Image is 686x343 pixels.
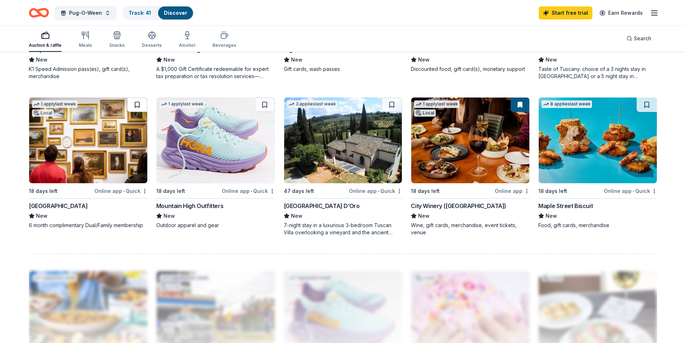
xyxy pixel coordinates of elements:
a: Image for High Museum of Art1 applylast weekLocal18 days leftOnline app•Quick[GEOGRAPHIC_DATA]New... [29,97,148,229]
div: 18 days left [29,187,58,195]
div: K1 Speed Admission pass(es), gift card(s), merchandise [29,66,148,80]
div: Online app Quick [349,186,402,195]
div: Outdoor apparel and gear [156,222,275,229]
button: Desserts [142,28,162,52]
button: Snacks [109,28,125,52]
span: New [36,55,48,64]
button: Beverages [212,28,236,52]
div: Taste of Tuscany: choice of a 3 nights stay in [GEOGRAPHIC_DATA] or a 5 night stay in [GEOGRAPHIC... [538,66,657,80]
span: • [378,188,379,194]
a: Discover [164,10,187,16]
div: [GEOGRAPHIC_DATA] D’Oro [284,202,360,210]
span: New [546,212,557,220]
span: New [418,212,430,220]
span: • [123,188,125,194]
div: 1 apply last week [414,100,459,108]
span: Pug-O-Ween [69,9,102,17]
a: Image for City Winery (Atlanta)1 applylast weekLocal18 days leftOnline appCity Winery ([GEOGRAPHI... [411,97,530,236]
div: Online app Quick [604,186,657,195]
span: Search [634,34,651,43]
img: Image for High Museum of Art [29,98,147,183]
span: New [418,55,430,64]
button: Auction & raffle [29,28,62,52]
span: New [291,212,302,220]
a: Home [29,4,49,21]
div: Gift cards, wash passes [284,66,403,73]
div: Wine, gift cards, merchandise, event tickets, venue [411,222,530,236]
img: Image for Villa Sogni D’Oro [284,98,402,183]
div: Local [32,109,54,117]
div: 18 days left [156,187,185,195]
div: 47 days left [284,187,314,195]
div: Auction & raffle [29,42,62,48]
span: New [291,55,302,64]
img: Image for Mountain High Outfitters [157,98,275,183]
div: 3 applies last week [287,100,337,108]
div: [GEOGRAPHIC_DATA] [29,202,88,210]
div: City Winery ([GEOGRAPHIC_DATA]) [411,202,506,210]
div: Maple Street Biscuit [538,202,593,210]
div: Online app Quick [222,186,275,195]
div: Meals [79,42,92,48]
a: Earn Rewards [595,6,647,19]
a: Track· 41 [129,10,151,16]
a: Image for Mountain High Outfitters1 applylast week18 days leftOnline app•QuickMountain High Outfi... [156,97,275,229]
button: Pug-O-Ween [55,6,116,20]
button: Alcohol [179,28,195,52]
div: Snacks [109,42,125,48]
div: 8 applies last week [542,100,592,108]
div: Beverages [212,42,236,48]
button: Meals [79,28,92,52]
span: • [633,188,634,194]
a: Start free trial [539,6,592,19]
div: Discounted food, gift card(s), monetary support [411,66,530,73]
div: Alcohol [179,42,195,48]
span: New [546,55,557,64]
div: Desserts [142,42,162,48]
div: Food, gift cards, merchandise [538,222,657,229]
div: 1 apply last week [32,100,77,108]
div: 6 month complimentary Dual/Family membership [29,222,148,229]
div: 18 days left [411,187,440,195]
img: Image for City Winery (Atlanta) [411,98,529,183]
span: • [251,188,252,194]
div: Online app Quick [94,186,148,195]
div: 7-night stay in a luxurious 3-bedroom Tuscan Villa overlooking a vineyard and the ancient walled ... [284,222,403,236]
div: 1 apply last week [160,100,205,108]
div: A $1,000 Gift Certificate redeemable for expert tax preparation or tax resolution services—recipi... [156,66,275,80]
div: 18 days left [538,187,567,195]
div: Mountain High Outfitters [156,202,223,210]
a: Image for Maple Street Biscuit8 applieslast week18 days leftOnline app•QuickMaple Street BiscuitN... [538,97,657,229]
div: Local [414,109,436,117]
div: Online app [495,186,530,195]
span: New [163,212,175,220]
span: New [163,55,175,64]
span: New [36,212,48,220]
img: Image for Maple Street Biscuit [539,98,657,183]
button: Track· 41Discover [122,6,194,20]
button: Search [621,31,657,46]
a: Image for Villa Sogni D’Oro3 applieslast week47 days leftOnline app•Quick[GEOGRAPHIC_DATA] D’OroN... [284,97,403,236]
